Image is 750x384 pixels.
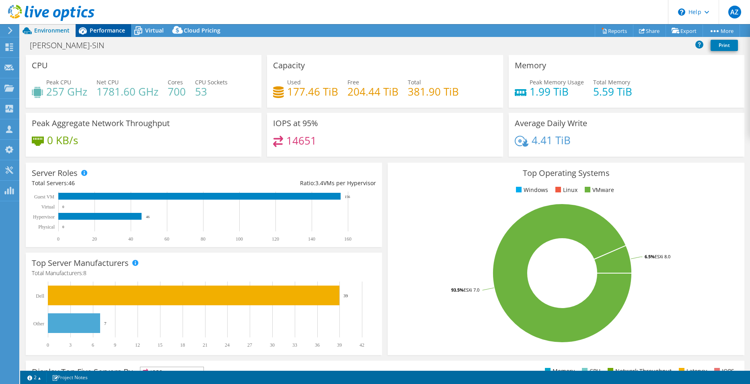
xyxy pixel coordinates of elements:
[677,367,707,376] li: Latency
[712,367,734,376] li: IOPS
[394,169,738,178] h3: Top Operating Systems
[195,87,228,96] h4: 53
[286,136,316,145] h4: 14651
[41,204,55,210] text: Virtual
[344,236,351,242] text: 160
[36,293,44,299] text: Dell
[678,8,685,16] svg: \n
[68,179,75,187] span: 46
[32,179,204,188] div: Total Servers:
[655,253,670,259] tspan: ESXi 8.0
[514,186,548,194] li: Windows
[606,367,672,376] li: Network Throughput
[201,236,205,242] text: 80
[728,6,741,18] span: AZ
[580,367,600,376] li: CPU
[272,236,279,242] text: 120
[33,321,44,327] text: Other
[315,342,320,348] text: 36
[38,224,55,230] text: Physical
[530,78,584,86] span: Peak Memory Usage
[273,61,305,70] h3: Capacity
[287,78,301,86] span: Used
[92,342,94,348] text: 6
[128,236,133,242] text: 40
[146,215,150,219] text: 46
[515,61,546,70] h3: Memory
[33,214,55,220] text: Hypervisor
[292,342,297,348] text: 33
[47,136,78,145] h4: 0 KB/s
[711,40,738,51] a: Print
[633,25,666,37] a: Share
[158,342,162,348] text: 15
[308,236,315,242] text: 140
[47,342,49,348] text: 0
[62,205,64,209] text: 0
[532,136,571,145] h4: 4.41 TiB
[34,194,54,200] text: Guest VM
[666,25,703,37] a: Export
[22,372,47,382] a: 2
[92,236,97,242] text: 20
[46,87,87,96] h4: 257 GHz
[287,87,338,96] h4: 177.46 TiB
[203,342,208,348] text: 21
[135,342,140,348] text: 12
[46,372,93,382] a: Project Notes
[34,27,70,34] span: Environment
[247,342,252,348] text: 27
[114,342,116,348] text: 9
[184,27,220,34] span: Cloud Pricing
[90,27,125,34] span: Performance
[57,236,60,242] text: 0
[236,236,243,242] text: 100
[270,342,275,348] text: 30
[703,25,740,37] a: More
[343,293,348,298] text: 39
[225,342,230,348] text: 24
[140,367,203,377] span: IOPS
[408,87,459,96] h4: 381.90 TiB
[32,169,78,178] h3: Server Roles
[32,61,48,70] h3: CPU
[168,87,186,96] h4: 700
[26,41,117,50] h1: [PERSON_NAME]-SIN
[464,287,479,293] tspan: ESXi 7.0
[180,342,185,348] text: 18
[32,269,376,278] h4: Total Manufacturers:
[195,78,228,86] span: CPU Sockets
[515,119,587,128] h3: Average Daily Write
[345,195,350,199] text: 156
[530,87,584,96] h4: 1.99 TiB
[32,259,129,268] h3: Top Server Manufacturers
[83,269,86,277] span: 8
[645,253,655,259] tspan: 6.5%
[543,367,575,376] li: Memory
[273,119,318,128] h3: IOPS at 95%
[97,87,158,96] h4: 1781.60 GHz
[32,119,170,128] h3: Peak Aggregate Network Throughput
[315,179,323,187] span: 3.4
[347,87,399,96] h4: 204.44 TiB
[97,78,119,86] span: Net CPU
[69,342,72,348] text: 3
[593,87,632,96] h4: 5.59 TiB
[553,186,577,194] li: Linux
[168,78,183,86] span: Cores
[337,342,342,348] text: 39
[62,225,64,229] text: 0
[595,25,633,37] a: Reports
[451,287,464,293] tspan: 93.5%
[204,179,376,188] div: Ratio: VMs per Hypervisor
[145,27,164,34] span: Virtual
[593,78,630,86] span: Total Memory
[347,78,359,86] span: Free
[583,186,614,194] li: VMware
[46,78,71,86] span: Peak CPU
[104,321,107,326] text: 7
[360,342,364,348] text: 42
[408,78,421,86] span: Total
[164,236,169,242] text: 60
